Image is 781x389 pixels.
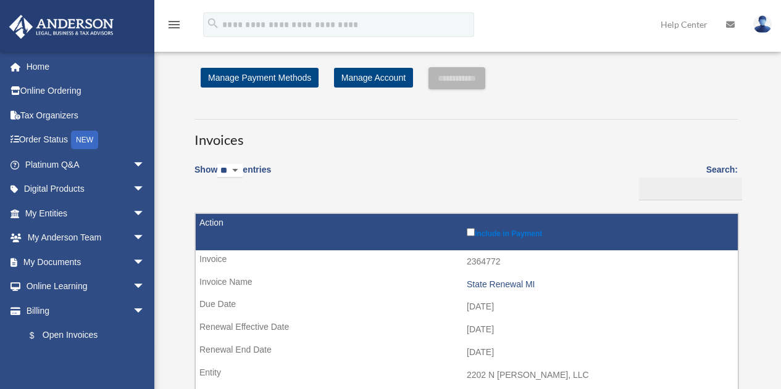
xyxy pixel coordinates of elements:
[6,15,117,39] img: Anderson Advisors Platinum Portal
[17,323,151,348] a: $Open Invoices
[217,164,243,178] select: Showentries
[9,298,157,323] a: Billingarrow_drop_down
[167,17,182,32] i: menu
[753,15,772,33] img: User Pic
[467,279,732,290] div: State Renewal MI
[196,341,738,364] td: [DATE]
[196,318,738,342] td: [DATE]
[133,177,157,202] span: arrow_drop_down
[133,298,157,324] span: arrow_drop_down
[196,295,738,319] td: [DATE]
[206,17,220,30] i: search
[9,274,164,299] a: Online Learningarrow_drop_down
[9,226,164,250] a: My Anderson Teamarrow_drop_down
[133,274,157,300] span: arrow_drop_down
[194,162,271,190] label: Show entries
[133,226,157,251] span: arrow_drop_down
[201,68,319,88] a: Manage Payment Methods
[9,128,164,153] a: Order StatusNEW
[36,328,43,343] span: $
[467,228,475,236] input: Include in Payment
[133,250,157,275] span: arrow_drop_down
[167,22,182,32] a: menu
[133,152,157,178] span: arrow_drop_down
[9,103,164,128] a: Tax Organizers
[71,131,98,149] div: NEW
[639,178,742,201] input: Search:
[9,54,164,79] a: Home
[9,201,164,226] a: My Entitiesarrow_drop_down
[334,68,413,88] a: Manage Account
[635,162,738,200] label: Search:
[9,79,164,104] a: Online Ordering
[9,250,164,274] a: My Documentsarrow_drop_down
[467,226,732,238] label: Include in Payment
[196,364,738,387] td: 2202 N [PERSON_NAME], LLC
[133,201,157,226] span: arrow_drop_down
[9,152,164,177] a: Platinum Q&Aarrow_drop_down
[9,177,164,202] a: Digital Productsarrow_drop_down
[194,119,738,150] h3: Invoices
[196,250,738,274] td: 2364772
